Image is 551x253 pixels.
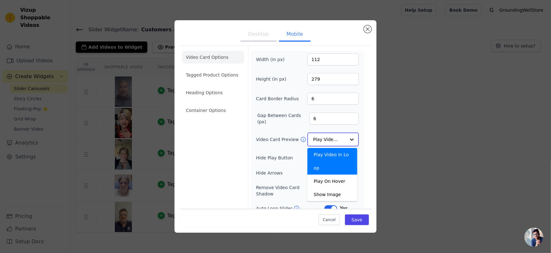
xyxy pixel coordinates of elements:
div: Play On Hover [307,175,357,188]
li: Heading Options [182,86,244,99]
button: Close modal [364,25,371,33]
label: Gap Between Cards (px) [257,112,309,125]
button: Save [345,214,369,225]
li: Tagged Product Options [182,69,244,81]
label: Remove Video Card Shadow [256,184,318,197]
label: Auto Loop Slider [256,205,293,212]
div: Bate-papo aberto [524,228,543,247]
label: Video Card Preview [256,136,300,143]
label: Width (in px) [256,56,290,63]
button: Desktop [240,28,276,42]
div: Show Image [307,188,357,201]
div: Play Video In Loop [307,148,357,175]
label: Height (in px) [256,76,290,82]
span: Yes [340,205,348,212]
button: Mobile [279,28,311,42]
label: Hide Arrows [256,170,324,176]
button: Cancel [319,214,340,225]
label: Card Border Radius [256,96,299,102]
li: Container Options [182,104,244,117]
li: Video Card Options [182,51,244,64]
label: Hide Play Button [256,155,324,161]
